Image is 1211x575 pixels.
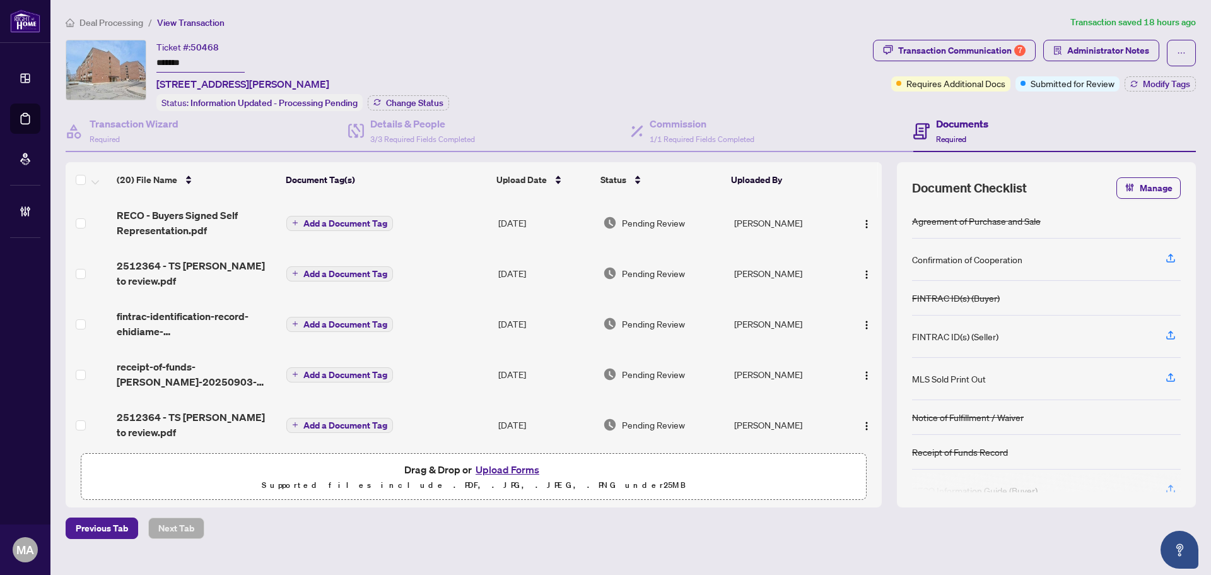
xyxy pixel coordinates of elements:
th: Upload Date [491,162,595,198]
h4: Documents [936,116,988,131]
span: Manage [1140,178,1173,198]
img: Document Status [603,367,617,381]
img: Document Status [603,418,617,432]
span: ellipsis [1177,49,1186,57]
div: Ticket #: [156,40,219,54]
img: Logo [862,219,872,229]
button: Logo [857,213,877,233]
span: 3/3 Required Fields Completed [370,134,475,144]
button: Add a Document Tag [286,418,393,433]
span: Pending Review [622,266,685,280]
span: Add a Document Tag [303,320,387,329]
button: Administrator Notes [1043,40,1159,61]
td: [PERSON_NAME] [729,400,845,450]
span: Pending Review [622,418,685,432]
td: [PERSON_NAME] [729,349,845,400]
div: MLS Sold Print Out [912,372,986,386]
div: 7 [1014,45,1026,56]
span: 2512364 - TS [PERSON_NAME] to review.pdf [117,258,276,288]
button: Logo [857,415,877,435]
span: receipt-of-funds-[PERSON_NAME]-20250903-120401.pdf [117,359,276,389]
button: Next Tab [148,518,204,539]
span: 1/1 Required Fields Completed [650,134,754,144]
button: Add a Document Tag [286,216,393,231]
article: Transaction saved 18 hours ago [1070,15,1196,30]
div: Receipt of Funds Record [912,445,1008,459]
p: Supported files include .PDF, .JPG, .JPEG, .PNG under 25 MB [89,478,858,493]
span: 2512364 - TS [PERSON_NAME] to review.pdf [117,410,276,440]
th: Status [595,162,726,198]
td: [DATE] [493,349,598,400]
span: Drag & Drop or [404,461,543,478]
div: Confirmation of Cooperation [912,252,1022,266]
span: Add a Document Tag [303,370,387,379]
button: Logo [857,314,877,334]
span: Change Status [386,98,443,107]
img: Document Status [603,266,617,280]
span: Information Updated - Processing Pending [190,97,358,109]
span: Pending Review [622,216,685,230]
button: Add a Document Tag [286,215,393,231]
img: Logo [862,370,872,381]
th: Document Tag(s) [281,162,492,198]
button: Logo [857,364,877,384]
span: MA [16,541,34,559]
span: Required [936,134,966,144]
h4: Transaction Wizard [90,116,178,131]
span: Drag & Drop orUpload FormsSupported files include .PDF, .JPG, .JPEG, .PNG under25MB [81,454,866,501]
div: FINTRAC ID(s) (Buyer) [912,291,1000,305]
button: Manage [1116,177,1181,199]
button: Add a Document Tag [286,265,393,282]
td: [PERSON_NAME] [729,299,845,349]
th: Uploaded By [726,162,841,198]
button: Logo [857,263,877,283]
span: Add a Document Tag [303,219,387,228]
span: Previous Tab [76,518,128,538]
span: View Transaction [157,17,225,28]
span: 50468 [190,42,219,53]
h4: Details & People [370,116,475,131]
span: plus [292,321,298,327]
span: plus [292,270,298,276]
td: [PERSON_NAME] [729,248,845,299]
span: Status [600,173,626,187]
img: Logo [862,421,872,431]
img: Logo [862,320,872,330]
button: Add a Document Tag [286,316,393,332]
td: [DATE] [493,400,598,450]
span: fintrac-identification-record-ehidiame-[PERSON_NAME]-20250903-121702.pdf [117,309,276,339]
img: logo [10,9,40,33]
li: / [148,15,152,30]
td: [DATE] [493,299,598,349]
img: IMG-E12278128_1.jpg [66,40,146,100]
button: Modify Tags [1125,76,1196,92]
td: [DATE] [493,248,598,299]
button: Add a Document Tag [286,367,393,382]
span: Document Checklist [912,179,1027,197]
span: Add a Document Tag [303,421,387,430]
div: FINTRAC ID(s) (Seller) [912,329,998,343]
span: Modify Tags [1143,80,1190,88]
span: Upload Date [496,173,547,187]
span: Required [90,134,120,144]
button: Add a Document Tag [286,266,393,282]
td: [DATE] [493,198,598,248]
button: Change Status [368,95,449,110]
span: home [66,18,74,27]
button: Add a Document Tag [286,417,393,433]
button: Previous Tab [66,518,138,539]
span: Administrator Notes [1067,40,1149,61]
div: Notice of Fulfillment / Waiver [912,410,1024,424]
button: Add a Document Tag [286,317,393,332]
span: solution [1053,46,1062,55]
button: Add a Document Tag [286,366,393,382]
img: Document Status [603,216,617,230]
span: (20) File Name [117,173,177,187]
span: RECO - Buyers Signed Self Representation.pdf [117,208,276,238]
span: Submitted for Review [1031,76,1114,90]
img: Document Status [603,317,617,331]
th: (20) File Name [112,162,281,198]
span: plus [292,371,298,377]
span: Pending Review [622,367,685,381]
span: [STREET_ADDRESS][PERSON_NAME] [156,76,329,92]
